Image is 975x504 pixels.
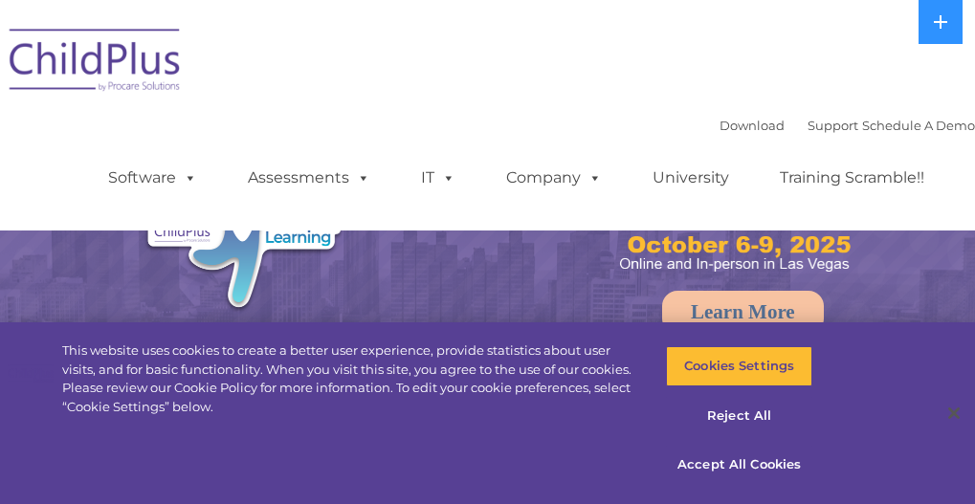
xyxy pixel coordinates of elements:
[662,291,824,334] a: Learn More
[402,159,475,197] a: IT
[89,159,216,197] a: Software
[666,346,812,386] button: Cookies Settings
[487,159,621,197] a: Company
[720,118,975,133] font: |
[229,159,389,197] a: Assessments
[666,396,812,436] button: Reject All
[761,159,943,197] a: Training Scramble!!
[933,392,975,434] button: Close
[720,118,785,133] a: Download
[808,118,858,133] a: Support
[666,445,812,485] button: Accept All Cookies
[62,341,637,416] div: This website uses cookies to create a better user experience, provide statistics about user visit...
[862,118,975,133] a: Schedule A Demo
[633,159,748,197] a: University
